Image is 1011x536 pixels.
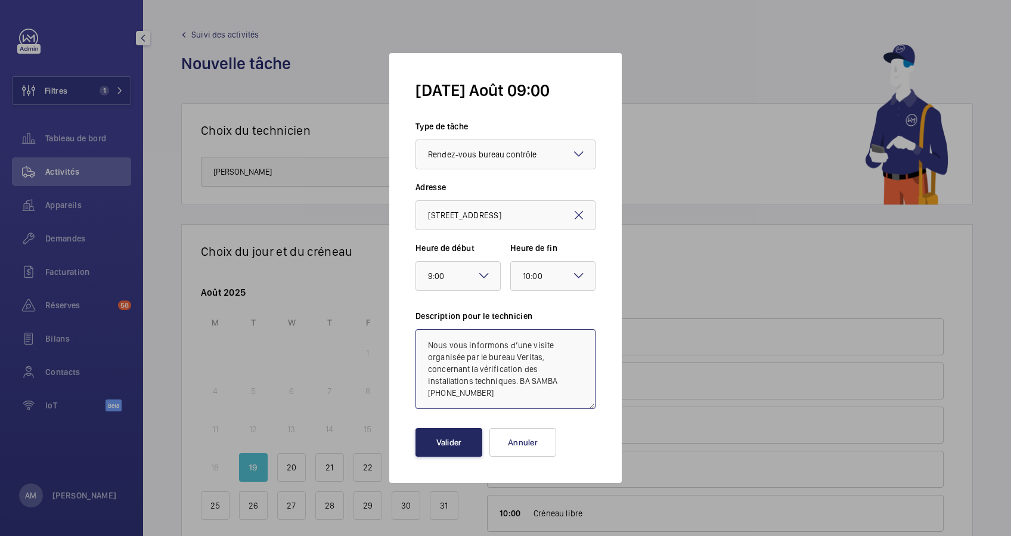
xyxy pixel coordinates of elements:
[428,271,445,281] span: 9:00
[415,200,596,230] input: Entrez l'adresse de la tâche
[415,120,596,132] label: Type de tâche
[415,79,596,101] h1: [DATE] août 09:00
[510,242,596,254] label: Heure de fin
[428,150,537,159] span: Rendez-vous bureau contrôle
[415,428,482,457] button: Valider
[523,271,542,281] span: 10:00
[415,242,501,254] label: Heure de début
[415,181,596,193] label: Adresse
[415,310,596,322] label: Description pour le technicien
[489,428,556,457] button: Annuler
